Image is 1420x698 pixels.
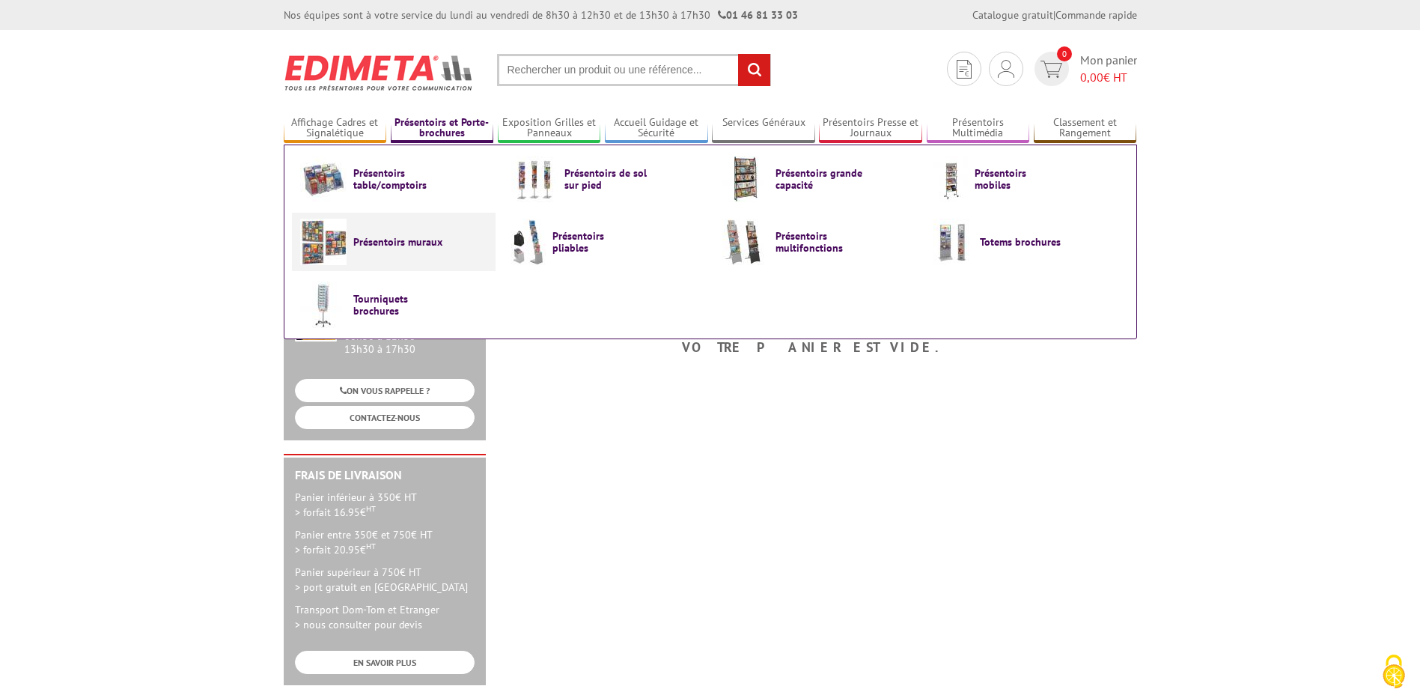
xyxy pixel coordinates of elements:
img: Présentoirs multifonctions [722,219,769,265]
a: Présentoirs mobiles [933,156,1121,202]
a: ON VOUS RAPPELLE ? [295,379,475,402]
a: Présentoirs Presse et Journaux [819,116,922,141]
a: Commande rapide [1055,8,1137,22]
p: Transport Dom-Tom et Etranger [295,602,475,632]
a: Présentoirs grande capacité [722,156,909,202]
span: Présentoirs pliables [552,230,642,254]
img: Présentoirs grande capacité [722,156,769,202]
div: Nos équipes sont à votre service du lundi au vendredi de 8h30 à 12h30 et de 13h30 à 17h30 [284,7,798,22]
span: € HT [1080,69,1137,86]
p: Panier entre 350€ et 750€ HT [295,527,475,557]
sup: HT [366,503,376,514]
img: Présentoirs mobiles [933,156,968,202]
sup: HT [366,541,376,551]
a: Présentoirs Multimédia [927,116,1030,141]
a: Services Généraux [712,116,815,141]
a: Catalogue gratuit [972,8,1053,22]
img: Présentoirs muraux [300,219,347,265]
img: Tourniquets brochures [300,282,347,328]
input: rechercher [738,54,770,86]
img: devis rapide [1040,61,1062,78]
a: Présentoirs table/comptoirs [300,156,487,202]
input: Rechercher un produit ou une référence... [497,54,771,86]
img: Présentoirs pliables [511,219,546,265]
span: 0 [1057,46,1072,61]
span: > port gratuit en [GEOGRAPHIC_DATA] [295,580,468,594]
div: 08h30 à 12h30 13h30 à 17h30 [344,303,475,355]
a: Accueil Guidage et Sécurité [605,116,708,141]
span: Totems brochures [980,236,1070,248]
a: Tourniquets brochures [300,282,487,328]
a: Présentoirs muraux [300,219,487,265]
span: Tourniquets brochures [353,293,443,317]
span: Mon panier [1080,52,1137,86]
span: > nous consulter pour devis [295,618,422,631]
a: Classement et Rangement [1034,116,1137,141]
img: Présentoirs table/comptoirs [300,156,347,202]
span: Présentoirs mobiles [975,167,1064,191]
a: Exposition Grilles et Panneaux [498,116,601,141]
a: Affichage Cadres et Signalétique [284,116,387,141]
span: Présentoirs de sol sur pied [564,167,654,191]
span: Présentoirs grande capacité [775,167,865,191]
a: Présentoirs et Porte-brochures [391,116,494,141]
h2: Frais de Livraison [295,469,475,482]
a: EN SAVOIR PLUS [295,651,475,674]
a: Présentoirs multifonctions [722,219,909,265]
span: Présentoirs multifonctions [775,230,865,254]
span: 0,00 [1080,70,1103,85]
span: Présentoirs muraux [353,236,443,248]
span: Présentoirs table/comptoirs [353,167,443,191]
span: > forfait 16.95€ [295,506,376,519]
img: Présentoirs de sol sur pied [511,156,558,202]
img: devis rapide [998,60,1014,78]
img: Edimeta [284,45,475,100]
a: Totems brochures [933,219,1121,265]
img: Totems brochures [933,219,973,265]
span: > forfait 20.95€ [295,543,376,556]
a: Présentoirs de sol sur pied [511,156,698,202]
img: Cookies (fenêtre modale) [1375,653,1413,691]
img: devis rapide [957,60,972,79]
a: CONTACTEZ-NOUS [295,406,475,429]
p: Panier inférieur à 350€ HT [295,490,475,520]
button: Cookies (fenêtre modale) [1368,647,1420,698]
strong: 01 46 81 33 03 [718,8,798,22]
p: Panier supérieur à 750€ HT [295,565,475,595]
b: Votre panier est vide. [682,339,956,356]
a: devis rapide 0 Mon panier 0,00€ HT [1031,52,1137,86]
div: | [972,7,1137,22]
a: Présentoirs pliables [511,219,698,265]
